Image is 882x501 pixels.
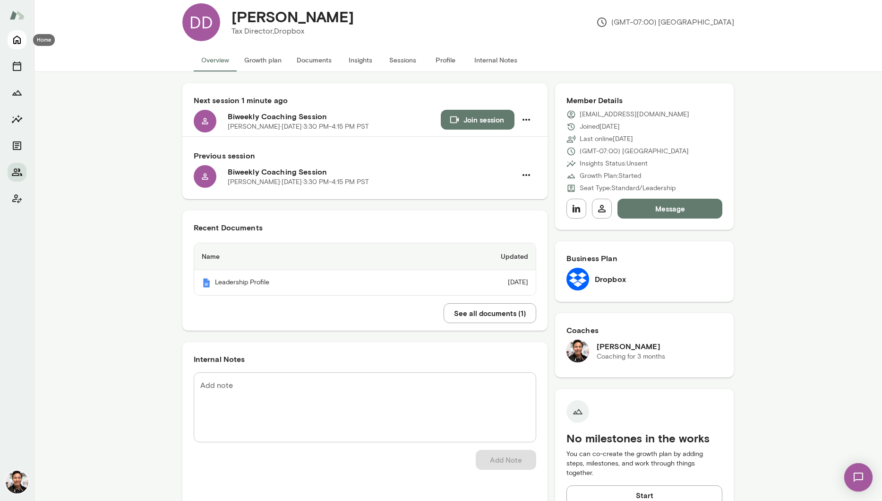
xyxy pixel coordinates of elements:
h6: Dropbox [595,273,626,285]
p: You can co-create the growth plan by adding steps, milestones, and work through things together. [566,449,723,478]
button: Sessions [8,57,26,76]
button: Sessions [382,49,424,71]
h6: Internal Notes [194,353,536,365]
button: Overview [194,49,237,71]
img: Albert Villarde [566,340,589,362]
button: Internal Notes [467,49,525,71]
p: [PERSON_NAME] · [DATE] · 3:30 PM-4:15 PM PST [228,177,369,187]
button: Growth plan [237,49,289,71]
p: (GMT-07:00) [GEOGRAPHIC_DATA] [596,17,734,28]
h6: Coaches [566,325,723,336]
p: [PERSON_NAME] · [DATE] · 3:30 PM-4:15 PM PST [228,122,369,132]
button: Join session [441,110,514,130]
h6: [PERSON_NAME] [597,341,665,352]
h6: Business Plan [566,253,723,264]
button: Documents [289,49,339,71]
img: Albert Villarde [6,471,28,493]
h4: [PERSON_NAME] [231,8,354,26]
p: Coaching for 3 months [597,352,665,361]
p: Tax Director, Dropbox [231,26,354,37]
button: Insights [339,49,382,71]
h6: Biweekly Coaching Session [228,166,516,177]
h6: Biweekly Coaching Session [228,111,441,122]
h6: Previous session [194,150,536,161]
div: Home [33,34,55,46]
th: Updated [420,243,536,270]
img: Mento | Coaching sessions [202,278,211,288]
h5: No milestones in the works [566,431,723,446]
button: Growth Plan [8,83,26,102]
div: DD [182,3,220,41]
button: Insights [8,110,26,129]
button: Client app [8,189,26,208]
p: Last online [DATE] [580,134,633,144]
p: (GMT-07:00) [GEOGRAPHIC_DATA] [580,147,689,156]
p: Joined [DATE] [580,122,620,132]
button: Home [8,30,26,49]
button: See all documents (1) [444,303,536,323]
p: Seat Type: Standard/Leadership [580,184,676,193]
h6: Member Details [566,95,723,106]
p: [EMAIL_ADDRESS][DOMAIN_NAME] [580,110,689,119]
h6: Recent Documents [194,222,536,233]
h6: Next session 1 minute ago [194,95,536,106]
th: Name [194,243,420,270]
p: Growth Plan: Started [580,171,641,181]
button: Profile [424,49,467,71]
img: Mento [9,6,25,24]
button: Members [8,163,26,182]
th: Leadership Profile [194,270,420,295]
button: Message [617,199,723,219]
td: [DATE] [420,270,536,295]
p: Insights Status: Unsent [580,159,648,168]
button: Documents [8,136,26,155]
